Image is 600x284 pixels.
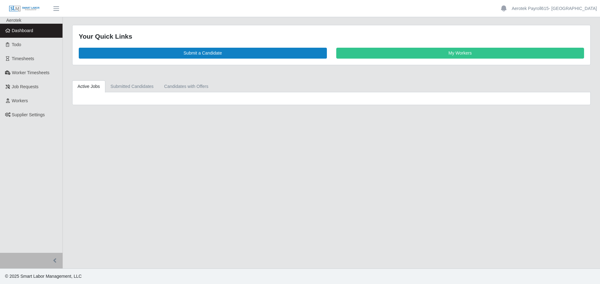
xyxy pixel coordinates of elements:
span: Todo [12,42,21,47]
img: SLM Logo [9,5,40,12]
span: Timesheets [12,56,34,61]
a: Submitted Candidates [105,80,159,93]
a: Submit a Candidate [79,48,327,59]
div: Your Quick Links [79,31,584,41]
a: Candidates with Offers [159,80,213,93]
span: Job Requests [12,84,39,89]
span: © 2025 Smart Labor Management, LLC [5,274,82,279]
span: Worker Timesheets [12,70,49,75]
span: Workers [12,98,28,103]
a: Aerotek Payroll615- [GEOGRAPHIC_DATA] [512,5,597,12]
span: Aerotek [6,18,21,23]
span: Dashboard [12,28,33,33]
a: Active Jobs [72,80,105,93]
span: Supplier Settings [12,112,45,117]
a: My Workers [336,48,584,59]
